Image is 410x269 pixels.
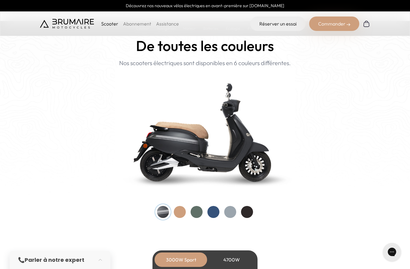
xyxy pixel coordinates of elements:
p: Scooter [101,20,118,27]
div: Commander [309,17,359,31]
iframe: Gorgias live chat messenger [380,241,404,263]
img: Brumaire Motocycles [40,19,94,29]
a: Assistance [156,21,179,27]
img: Panier [363,20,370,27]
div: 3000W Sport [157,252,205,267]
div: 4700W [207,252,255,267]
img: right-arrow-2.png [347,23,350,26]
p: Nos scooters électriques sont disponibles en 6 couleurs différentes. [119,59,291,68]
h2: De toutes les couleurs [136,38,274,54]
a: Abonnement [123,21,151,27]
a: Réserver un essai [250,17,306,31]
